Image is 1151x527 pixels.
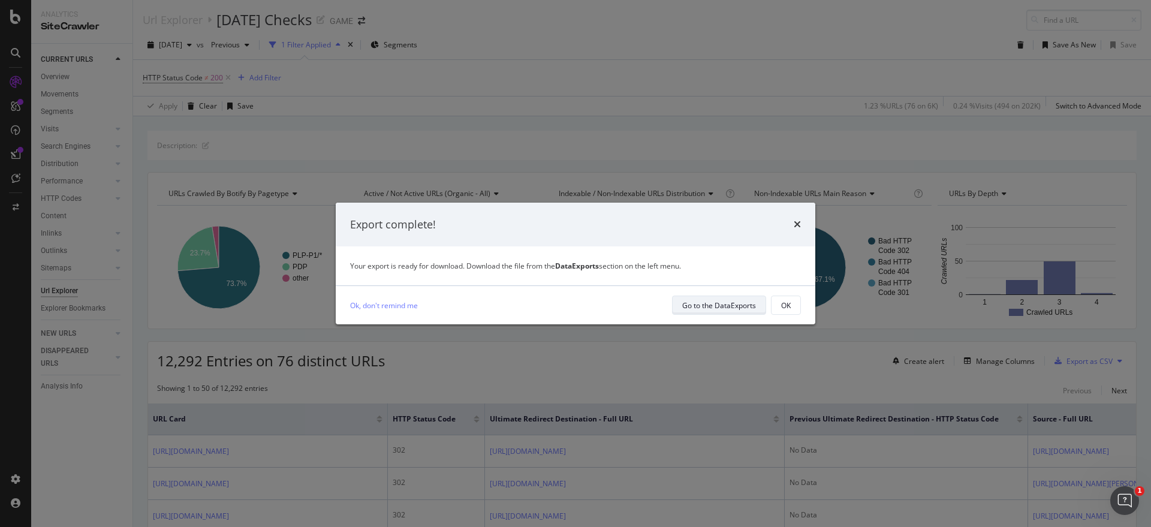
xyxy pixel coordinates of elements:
span: 1 [1135,486,1144,496]
button: Go to the DataExports [672,296,766,315]
span: section on the left menu. [555,261,681,271]
button: OK [771,296,801,315]
div: times [794,217,801,233]
strong: DataExports [555,261,599,271]
a: Ok, don't remind me [350,299,418,312]
iframe: Intercom live chat [1110,486,1139,515]
div: Your export is ready for download. Download the file from the [350,261,801,271]
div: Go to the DataExports [682,300,756,311]
div: OK [781,300,791,311]
div: Export complete! [350,217,436,233]
div: modal [336,203,815,325]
